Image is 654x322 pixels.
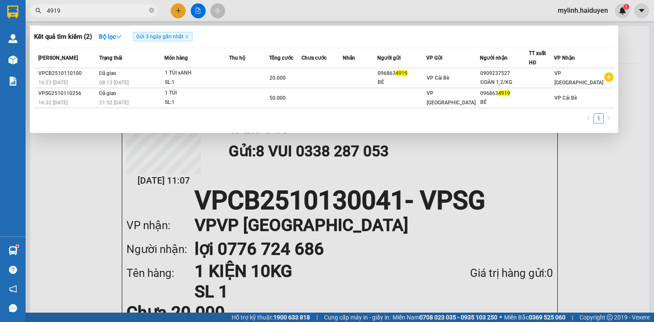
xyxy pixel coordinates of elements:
[586,115,591,121] span: left
[92,30,129,43] button: Bộ lọcdown
[99,33,122,40] strong: Bộ lọc
[38,55,78,61] span: [PERSON_NAME]
[122,4,143,12] span: 30.000
[149,7,154,15] span: close-circle
[165,98,229,107] div: SL: 1
[270,95,286,101] span: 50.000
[38,69,97,78] div: VPCB2510110100
[594,113,604,124] li: 1
[594,114,603,123] a: 1
[38,100,68,106] span: 16:32 [DATE]
[480,89,528,98] div: 096863
[377,55,401,61] span: Người gửi
[9,55,17,64] img: warehouse-icon
[38,80,68,86] span: 16:23 [DATE]
[301,55,327,61] span: Chưa cước
[269,55,293,61] span: Tổng cước
[606,115,611,121] span: right
[40,45,54,55] div: VND
[554,70,603,86] span: VP [GEOGRAPHIC_DATA]
[7,6,18,18] img: logo-vxr
[26,45,40,55] div: 1.430.000
[9,304,17,312] span: message
[9,266,17,274] span: question-circle
[378,78,426,87] div: BÉ
[165,69,229,78] div: 1 TÚI xANH
[47,6,147,15] input: Tìm tên, số ĐT hoặc mã đơn
[604,113,614,124] li: Next Page
[604,113,614,124] button: right
[133,32,192,41] span: Gửi 3 ngày gần nhất
[270,75,286,81] span: 20.000
[9,246,17,255] img: warehouse-icon
[9,34,17,43] img: warehouse-icon
[99,70,117,76] span: Đã giao
[480,98,528,107] div: BÉ
[8,23,26,34] div: Chưa :
[16,245,19,247] sup: 1
[97,23,111,34] div: VND
[8,45,26,77] div: Tổng phải thu :
[498,90,510,96] span: 4919
[116,34,122,40] span: down
[149,8,154,13] span: close-circle
[480,55,508,61] span: Người nhận
[604,72,614,82] span: plus-circle
[99,80,129,86] span: 08:13 [DATE]
[38,89,97,98] div: VPSG2510110256
[6,4,39,12] span: Tổng cộng
[554,95,577,101] span: VP Cái Bè
[26,23,40,34] div: 30.000
[34,32,92,41] h3: Kết quả tìm kiếm ( 2 )
[99,100,129,106] span: 21:52 [DATE]
[64,23,83,44] div: Thu hộ :
[378,69,426,78] div: 096863
[66,4,70,12] span: 1
[40,23,54,34] div: VND
[427,75,449,81] span: VP Cái Bè
[480,69,528,78] div: 0909237527
[185,34,189,39] span: close
[9,285,17,293] span: notification
[343,55,355,61] span: Nhãn
[529,50,546,66] span: TT xuất HĐ
[229,55,245,61] span: Thu hộ
[554,55,575,61] span: VP Nhận
[583,113,594,124] button: left
[396,70,407,76] span: 4919
[164,55,188,61] span: Món hàng
[165,89,229,98] div: 1 TÚI
[9,77,17,86] img: solution-icon
[583,113,594,124] li: Previous Page
[427,90,476,106] span: VP [GEOGRAPHIC_DATA]
[35,8,41,14] span: search
[480,78,528,87] div: ĐOÀN 1,2/KG
[426,55,442,61] span: VP Gửi
[99,55,122,61] span: Trạng thái
[83,23,97,34] div: 1.400.000
[165,78,229,87] div: SL: 1
[99,90,117,96] span: Đã giao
